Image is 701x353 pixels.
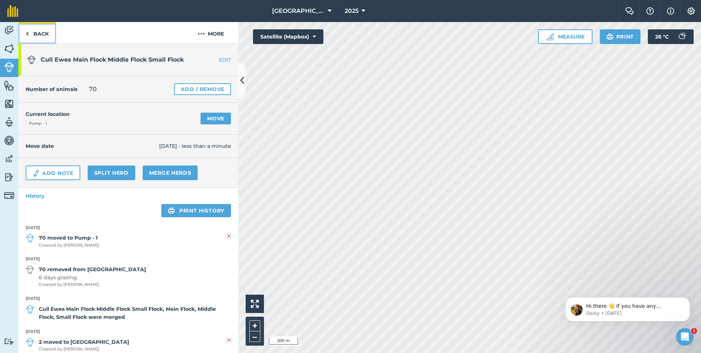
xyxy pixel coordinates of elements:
[89,85,97,94] span: 70
[546,33,554,40] img: Ruler icon
[39,281,146,288] span: Created by [PERSON_NAME]
[253,29,323,44] button: Satellite (Mapbox)
[41,56,184,63] span: Cull Ewes Main Flock Middle Flock Small Flock
[39,234,99,242] strong: 70 moved to Pump - 1
[161,204,231,217] a: Print history
[198,29,205,38] img: svg+xml;base64,PHN2ZyB4bWxucz0iaHR0cDovL3d3dy53My5vcmcvMjAwMC9zdmciIHdpZHRoPSIyMCIgaGVpZ2h0PSIyNC...
[183,22,238,44] button: More
[4,62,14,72] img: svg+xml;base64,PD94bWwgdmVyc2lvbj0iMS4wIiBlbmNvZGluZz0idXRmLTgiPz4KPCEtLSBHZW5lcmF0b3I6IEFkb2JlIE...
[201,113,231,124] a: Move
[4,80,14,91] img: svg+xml;base64,PHN2ZyB4bWxucz0iaHR0cDovL3d3dy53My5vcmcvMjAwMC9zdmciIHdpZHRoPSI1NiIgaGVpZ2h0PSI2MC...
[39,305,231,321] strong: Cull Ewes Main Flock Middle Flock Small Flock, Main Flock, Middle Flock, Small Flock were merged
[655,29,669,44] span: 26 ° C
[26,110,70,118] h4: Current location
[26,305,34,314] img: svg+xml;base64,PD94bWwgdmVyc2lvbj0iMS4wIiBlbmNvZGluZz0idXRmLTgiPz4KPCEtLSBHZW5lcmF0b3I6IEFkb2JlIE...
[227,336,231,345] img: svg+xml;base64,PHN2ZyB4bWxucz0iaHR0cDovL3d3dy53My5vcmcvMjAwMC9zdmciIHdpZHRoPSIyMiIgaGVpZ2h0PSIzMC...
[88,165,135,180] a: Split herd
[26,165,80,180] a: Add Note
[4,117,14,128] img: svg+xml;base64,PD94bWwgdmVyc2lvbj0iMS4wIiBlbmNvZGluZz0idXRmLTgiPz4KPCEtLSBHZW5lcmF0b3I6IEFkb2JlIE...
[4,190,14,201] img: svg+xml;base64,PD94bWwgdmVyc2lvbj0iMS4wIiBlbmNvZGluZz0idXRmLTgiPz4KPCEtLSBHZW5lcmF0b3I6IEFkb2JlIE...
[26,295,231,302] strong: [DATE]
[538,29,592,44] button: Measure
[4,43,14,54] img: svg+xml;base64,PHN2ZyB4bWxucz0iaHR0cDovL3d3dy53My5vcmcvMjAwMC9zdmciIHdpZHRoPSI1NiIgaGVpZ2h0PSI2MC...
[676,328,694,346] iframe: Intercom live chat
[39,338,129,346] strong: 2 moved to [GEOGRAPHIC_DATA]
[18,188,238,204] a: History
[26,328,231,335] strong: [DATE]
[143,165,198,180] a: Merge Herds
[675,29,689,44] img: svg+xml;base64,PD94bWwgdmVyc2lvbj0iMS4wIiBlbmNvZGluZz0idXRmLTgiPz4KPCEtLSBHZW5lcmF0b3I6IEFkb2JlIE...
[39,242,99,249] span: Created by [PERSON_NAME]
[26,142,159,150] h4: Move date
[227,232,231,240] img: svg+xml;base64,PHN2ZyB4bWxucz0iaHR0cDovL3d3dy53My5vcmcvMjAwMC9zdmciIHdpZHRoPSIyMiIgaGVpZ2h0PSIzMC...
[600,29,641,44] button: Print
[32,169,40,178] img: svg+xml;base64,PD94bWwgdmVyc2lvbj0iMS4wIiBlbmNvZGluZz0idXRmLTgiPz4KPCEtLSBHZW5lcmF0b3I6IEFkb2JlIE...
[26,29,29,38] img: svg+xml;base64,PHN2ZyB4bWxucz0iaHR0cDovL3d3dy53My5vcmcvMjAwMC9zdmciIHdpZHRoPSI5IiBoZWlnaHQ9IjI0Ii...
[554,282,701,333] iframe: Intercom notifications message
[192,56,238,63] a: EDIT
[39,265,146,273] strong: 70 removed from [GEOGRAPHIC_DATA]
[272,7,325,15] span: [GEOGRAPHIC_DATA]
[4,338,14,345] img: svg+xml;base64,PD94bWwgdmVyc2lvbj0iMS4wIiBlbmNvZGluZz0idXRmLTgiPz4KPCEtLSBHZW5lcmF0b3I6IEFkb2JlIE...
[26,256,231,262] strong: [DATE]
[646,7,654,15] img: A question mark icon
[4,172,14,183] img: svg+xml;base64,PD94bWwgdmVyc2lvbj0iMS4wIiBlbmNvZGluZz0idXRmLTgiPz4KPCEtLSBHZW5lcmF0b3I6IEFkb2JlIE...
[249,320,260,331] button: +
[39,346,129,353] span: Created by [PERSON_NAME]
[249,331,260,342] button: –
[174,83,231,95] a: Add / Remove
[26,85,77,93] h4: Number of animals
[606,32,613,41] img: svg+xml;base64,PHN2ZyB4bWxucz0iaHR0cDovL3d3dy53My5vcmcvMjAwMC9zdmciIHdpZHRoPSIxOSIgaGVpZ2h0PSIyNC...
[39,273,146,281] span: 6 days grazing
[4,98,14,109] img: svg+xml;base64,PHN2ZyB4bWxucz0iaHR0cDovL3d3dy53My5vcmcvMjAwMC9zdmciIHdpZHRoPSI1NiIgaGVpZ2h0PSI2MC...
[7,5,18,17] img: fieldmargin Logo
[687,7,696,15] img: A cog icon
[26,234,34,243] img: svg+xml;base64,PD94bWwgdmVyc2lvbj0iMS4wIiBlbmNvZGluZz0idXRmLTgiPz4KPCEtLSBHZW5lcmF0b3I6IEFkb2JlIE...
[27,55,36,64] img: svg+xml;base64,PD94bWwgdmVyc2lvbj0iMS4wIiBlbmNvZGluZz0idXRmLTgiPz4KPCEtLSBHZW5lcmF0b3I6IEFkb2JlIE...
[26,225,231,231] strong: [DATE]
[26,265,34,274] img: svg+xml;base64,PD94bWwgdmVyc2lvbj0iMS4wIiBlbmNvZGluZz0idXRmLTgiPz4KPCEtLSBHZW5lcmF0b3I6IEFkb2JlIE...
[159,142,231,150] span: [DATE] - less than a minute
[345,7,359,15] span: 2025
[625,7,634,15] img: Two speech bubbles overlapping with the left bubble in the forefront
[667,7,674,15] img: svg+xml;base64,PHN2ZyB4bWxucz0iaHR0cDovL3d3dy53My5vcmcvMjAwMC9zdmciIHdpZHRoPSIxNyIgaGVpZ2h0PSIxNy...
[648,29,694,44] button: 26 °C
[168,206,175,215] img: svg+xml;base64,PHN2ZyB4bWxucz0iaHR0cDovL3d3dy53My5vcmcvMjAwMC9zdmciIHdpZHRoPSIxOSIgaGVpZ2h0PSIyNC...
[4,135,14,146] img: svg+xml;base64,PD94bWwgdmVyc2lvbj0iMS4wIiBlbmNvZGluZz0idXRmLTgiPz4KPCEtLSBHZW5lcmF0b3I6IEFkb2JlIE...
[691,328,697,334] span: 1
[26,338,34,347] img: svg+xml;base64,PD94bWwgdmVyc2lvbj0iMS4wIiBlbmNvZGluZz0idXRmLTgiPz4KPCEtLSBHZW5lcmF0b3I6IEFkb2JlIE...
[26,120,50,127] div: Pump - 1
[4,25,14,36] img: svg+xml;base64,PD94bWwgdmVyc2lvbj0iMS4wIiBlbmNvZGluZz0idXRmLTgiPz4KPCEtLSBHZW5lcmF0b3I6IEFkb2JlIE...
[4,153,14,164] img: svg+xml;base64,PD94bWwgdmVyc2lvbj0iMS4wIiBlbmNvZGluZz0idXRmLTgiPz4KPCEtLSBHZW5lcmF0b3I6IEFkb2JlIE...
[251,300,259,308] img: Four arrows, one pointing top left, one top right, one bottom right and the last bottom left
[18,22,56,44] a: Back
